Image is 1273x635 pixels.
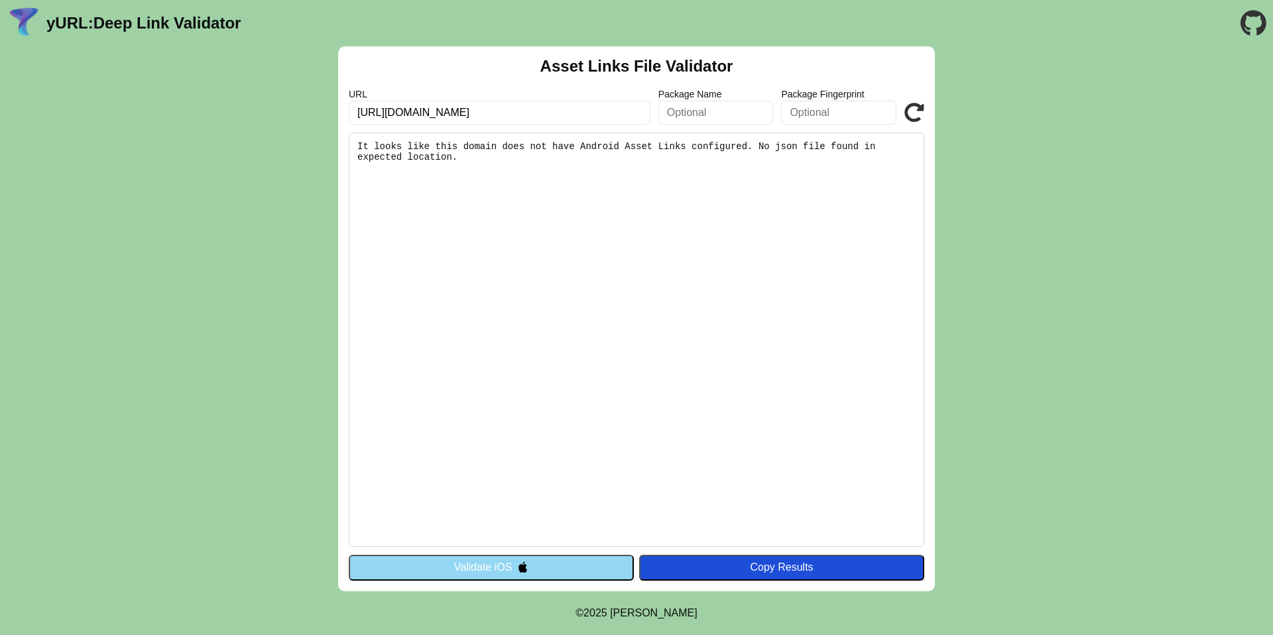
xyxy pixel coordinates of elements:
[349,89,650,99] label: URL
[646,561,918,573] div: Copy Results
[349,555,634,580] button: Validate iOS
[517,561,528,573] img: appleIcon.svg
[781,101,896,125] input: Optional
[583,607,607,618] span: 2025
[781,89,896,99] label: Package Fingerprint
[658,89,774,99] label: Package Name
[639,555,924,580] button: Copy Results
[610,607,697,618] a: Michael Ibragimchayev's Personal Site
[540,57,733,76] h2: Asset Links File Validator
[349,101,650,125] input: Required
[349,133,924,547] pre: It looks like this domain does not have Android Asset Links configured. No json file found in exp...
[7,6,41,40] img: yURL Logo
[658,101,774,125] input: Optional
[46,14,241,32] a: yURL:Deep Link Validator
[576,591,697,635] footer: ©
